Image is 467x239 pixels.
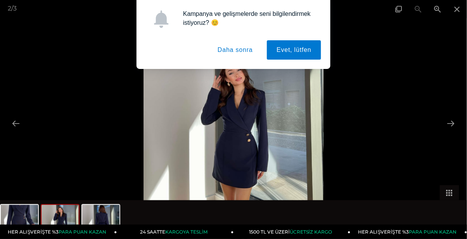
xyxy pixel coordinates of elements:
button: Daha sonra [208,40,263,60]
span: PARA PUAN KAZAN [59,229,106,235]
img: orpa-ceket-elbise-24y072-dd898-.jpg [82,205,119,234]
span: PARA PUAN KAZAN [409,229,457,235]
button: Evet, lütfen [267,40,321,60]
img: orpa-ceket-elbise-24y072-8c96-3.jpg [1,205,38,234]
a: 1500 TL VE ÜZERİÜCRETSİZ KARGO [234,225,351,239]
a: 24 SAATTEKARGOYA TESLİM [117,225,233,239]
span: KARGOYA TESLİM [166,229,208,235]
div: Kampanya ve gelişmelerde seni bilgilendirmek istiyoruz? 😊 [177,9,321,27]
img: orpa-ceket-elbise-24y072--4eef-.jpg [42,205,79,234]
img: notification icon [153,10,170,28]
span: ÜCRETSİZ KARGO [290,229,332,235]
button: Toggle thumbnails [440,185,459,200]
